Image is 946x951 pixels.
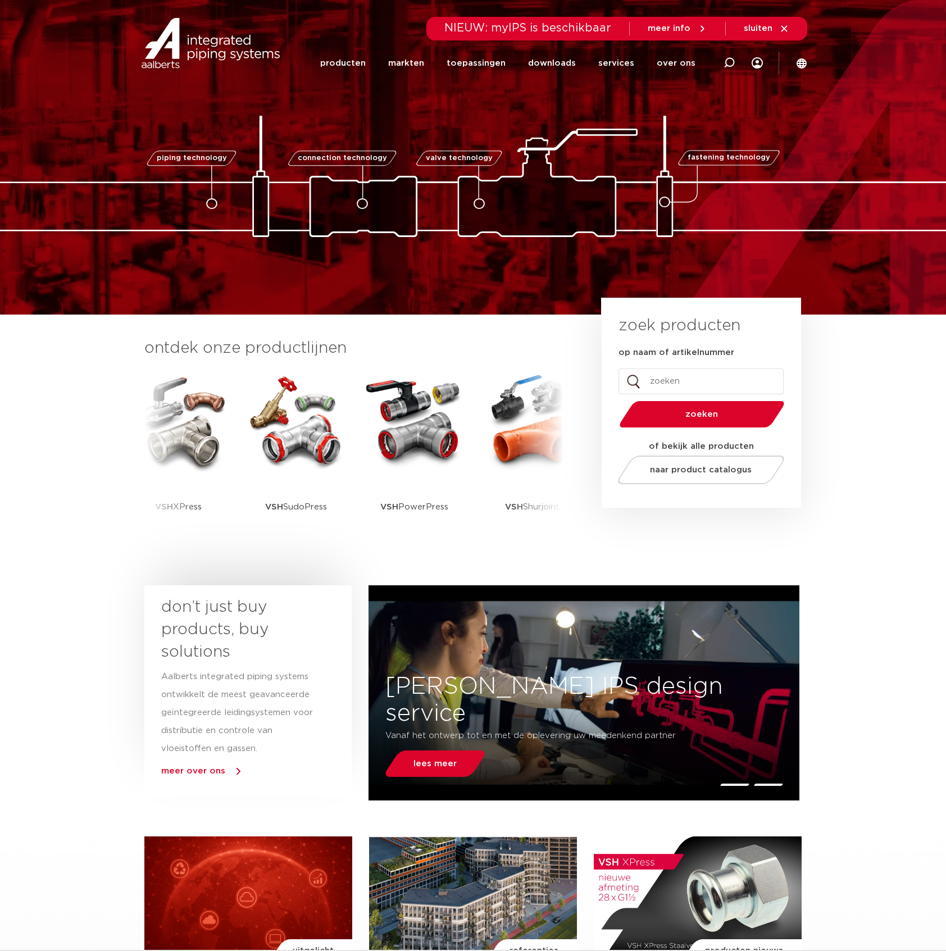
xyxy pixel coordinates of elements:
[320,40,695,86] nav: Menu
[161,596,314,663] h3: don’t just buy products, buy solutions
[161,767,225,775] a: meer over ons
[752,40,763,86] div: my IPS
[413,759,457,768] span: lees meer
[651,466,752,474] span: naar product catalogus
[744,24,789,34] a: sluiten
[382,750,488,777] a: lees meer
[245,371,347,542] a: VSHSudoPress
[598,40,634,86] a: services
[720,784,750,786] li: Page dot 1
[615,400,789,429] button: zoeken
[320,40,366,86] a: producten
[369,673,799,727] h3: [PERSON_NAME] IPS design service
[363,371,465,542] a: VSHPowerPress
[649,442,754,451] strong: of bekijk alle producten
[481,371,583,542] a: VSHShurjoint
[144,337,563,360] h3: ontdek onze productlijnen
[155,472,202,542] p: XPress
[648,24,690,33] span: meer info
[657,40,695,86] a: over ons
[388,40,424,86] a: markten
[444,22,611,34] span: NIEUW: myIPS is beschikbaar
[528,40,576,86] a: downloads
[648,410,756,418] span: zoeken
[298,154,387,162] span: connection technology
[128,371,229,542] a: VSHXPress
[380,503,398,511] strong: VSH
[385,727,715,745] p: Vanaf het ontwerp tot en met de oplevering uw meedenkend partner
[265,503,283,511] strong: VSH
[618,368,784,394] input: zoeken
[648,24,707,34] a: meer info
[505,472,560,542] p: Shurjoint
[754,784,784,786] li: Page dot 2
[156,154,226,162] span: piping technology
[447,40,506,86] a: toepassingen
[380,472,448,542] p: PowerPress
[155,503,173,511] strong: VSH
[618,347,734,358] label: op naam of artikelnummer
[505,503,523,511] strong: VSH
[161,668,314,758] p: Aalberts integrated piping systems ontwikkelt de meest geavanceerde geïntegreerde leidingsystemen...
[425,154,492,162] span: valve technology
[615,456,788,484] a: naar product catalogus
[744,24,772,33] span: sluiten
[618,315,740,337] h3: zoek producten
[688,154,770,162] span: fastening technology
[265,472,327,542] p: SudoPress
